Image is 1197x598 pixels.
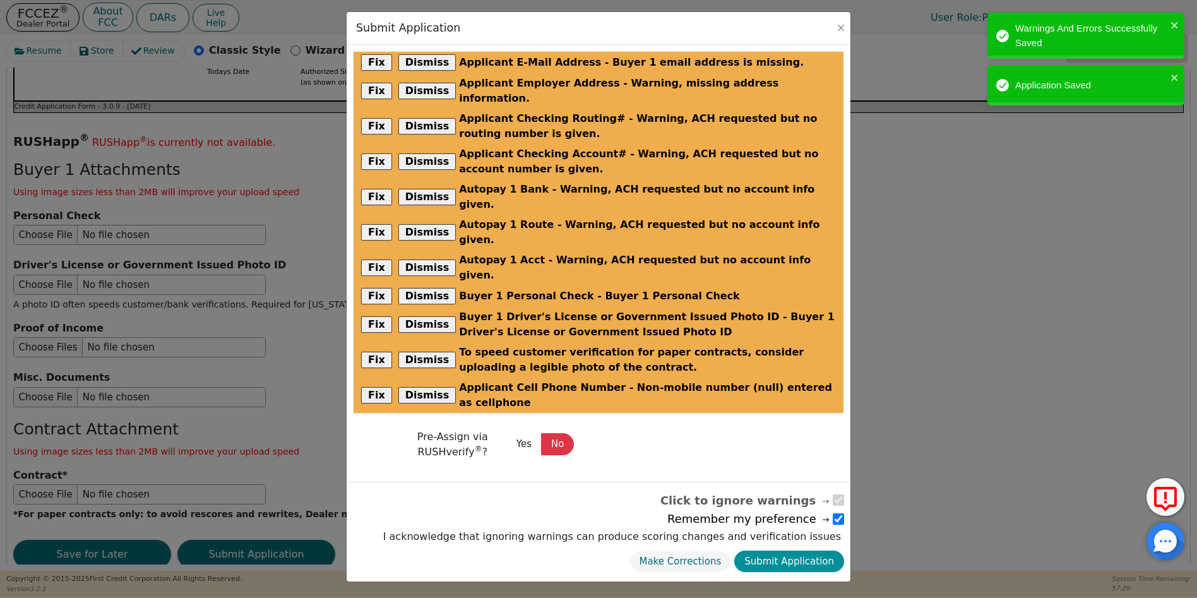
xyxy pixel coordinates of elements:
button: Dismiss [398,288,456,304]
h3: Submit Application [356,21,460,35]
span: Autopay 1 Bank - Warning, ACH requested but no account info given. [459,182,836,212]
span: Applicant Checking Routing# - Warning, ACH requested but no routing number is given. [459,111,836,141]
button: Yes [506,433,542,455]
span: Buyer 1 Driver's License or Government Issued Photo ID - Buyer 1 Driver's License or Government I... [459,309,836,340]
div: Application Saved [1015,78,1167,93]
button: Fix [361,288,392,304]
button: Make Corrections [629,551,732,573]
button: Report Error to FCC [1146,478,1184,516]
button: close [1170,18,1179,32]
button: Dismiss [398,118,456,135]
button: Dismiss [398,316,456,333]
span: Applicant Employer Address - Warning, missing address information. [459,76,836,106]
button: No [541,433,574,455]
button: Fix [361,352,392,368]
sup: ® [475,445,482,453]
button: Dismiss [398,83,456,99]
span: Autopay 1 Acct - Warning, ACH requested but no account info given. [459,253,836,283]
div: Warnings And Errors Successfully Saved [1015,21,1167,50]
button: Dismiss [398,224,456,241]
button: Fix [361,118,392,135]
span: To speed customer verification for paper contracts, consider uploading a legible photo of the con... [459,345,836,375]
button: Dismiss [398,260,456,276]
label: I acknowledge that ignoring warnings can produce scoring changes and verification issues [380,529,844,544]
button: Close [835,21,847,34]
button: close [1170,70,1179,85]
button: Dismiss [398,387,456,404]
button: Fix [361,224,392,241]
span: Autopay 1 Route - Warning, ACH requested but no account info given. [459,217,836,248]
span: Click to ignore warnings [660,492,831,509]
button: Dismiss [398,352,456,368]
button: Dismiss [398,189,456,205]
button: Fix [361,387,392,404]
button: Fix [361,260,392,276]
span: Buyer 1 Personal Check - Buyer 1 Personal Check [459,289,740,304]
button: Dismiss [398,153,456,170]
span: Applicant Checking Account# - Warning, ACH requested but no account number is given. [459,147,836,177]
button: Fix [361,153,392,170]
button: Fix [361,189,392,205]
button: Dismiss [398,54,456,71]
span: Remember my preference [667,510,831,527]
button: Fix [361,54,392,71]
button: Fix [361,316,392,333]
span: Pre-Assign via RUSHverify ? [417,431,488,458]
button: Submit Application [734,551,844,573]
button: Fix [361,83,392,99]
span: Applicant Cell Phone Number - Non-mobile number (null) entered as cellphone [459,380,836,410]
span: Applicant E-Mail Address - Buyer 1 email address is missing. [459,55,804,70]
